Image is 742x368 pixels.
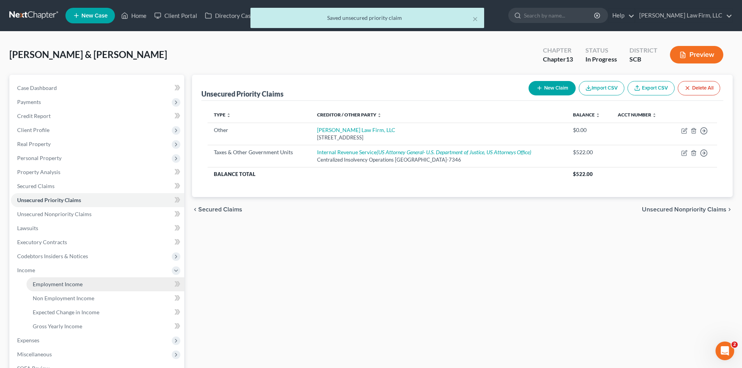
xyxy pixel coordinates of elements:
span: Codebtors Insiders & Notices [17,253,88,259]
div: Taxes & Other Government Units [214,148,305,156]
span: Expenses [17,337,39,343]
i: unfold_more [652,113,657,118]
span: [PERSON_NAME] & [PERSON_NAME] [9,49,167,60]
button: New Claim [529,81,576,95]
span: $522.00 [573,171,593,177]
button: × [472,14,478,23]
span: Executory Contracts [17,239,67,245]
div: SCB [629,55,657,64]
span: Income [17,267,35,273]
span: 2 [731,342,738,348]
a: Credit Report [11,109,184,123]
span: Expected Change in Income [33,309,99,315]
a: Case Dashboard [11,81,184,95]
span: Unsecured Priority Claims [17,197,81,203]
span: Client Profile [17,127,49,133]
span: 13 [566,55,573,63]
span: Unsecured Nonpriority Claims [642,206,726,213]
a: Lawsuits [11,221,184,235]
a: Type unfold_more [214,112,231,118]
div: Saved unsecured priority claim [257,14,478,22]
span: Employment Income [33,281,83,287]
a: Acct Number unfold_more [618,112,657,118]
span: Personal Property [17,155,62,161]
iframe: Intercom live chat [716,342,734,360]
span: Gross Yearly Income [33,323,82,329]
i: chevron_left [192,206,198,213]
span: Real Property [17,141,51,147]
i: unfold_more [596,113,600,118]
div: $0.00 [573,126,605,134]
div: Centralized Insolvency Operations [GEOGRAPHIC_DATA]-7346 [317,156,560,164]
span: Lawsuits [17,225,38,231]
a: Secured Claims [11,179,184,193]
a: Internal Revenue Service(US Attorney General- U.S. Department of Justice, US Attorneys Office) [317,149,531,155]
i: (US Attorney General- U.S. Department of Justice, US Attorneys Office) [377,149,531,155]
a: Property Analysis [11,165,184,179]
a: Gross Yearly Income [26,319,184,333]
a: [PERSON_NAME] Law Firm, LLC [317,127,395,133]
span: Property Analysis [17,169,60,175]
span: Secured Claims [17,183,55,189]
button: Unsecured Nonpriority Claims chevron_right [642,206,733,213]
a: Unsecured Nonpriority Claims [11,207,184,221]
div: $522.00 [573,148,605,156]
div: Chapter [543,55,573,64]
i: unfold_more [377,113,382,118]
i: unfold_more [226,113,231,118]
span: Miscellaneous [17,351,52,357]
a: Balance unfold_more [573,112,600,118]
i: chevron_right [726,206,733,213]
div: [STREET_ADDRESS] [317,134,560,141]
div: Chapter [543,46,573,55]
button: Preview [670,46,723,63]
div: Unsecured Priority Claims [201,89,284,99]
div: District [629,46,657,55]
a: Non Employment Income [26,291,184,305]
span: Secured Claims [198,206,242,213]
span: Unsecured Nonpriority Claims [17,211,92,217]
a: Executory Contracts [11,235,184,249]
span: Payments [17,99,41,105]
div: Status [585,46,617,55]
a: Unsecured Priority Claims [11,193,184,207]
div: In Progress [585,55,617,64]
a: Employment Income [26,277,184,291]
a: Expected Change in Income [26,305,184,319]
th: Balance Total [208,167,567,181]
span: Credit Report [17,113,51,119]
span: Non Employment Income [33,295,94,301]
button: chevron_left Secured Claims [192,206,242,213]
a: Creditor / Other Party unfold_more [317,112,382,118]
a: Export CSV [627,81,675,95]
button: Import CSV [579,81,624,95]
div: Other [214,126,305,134]
button: Delete All [678,81,720,95]
span: Case Dashboard [17,85,57,91]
